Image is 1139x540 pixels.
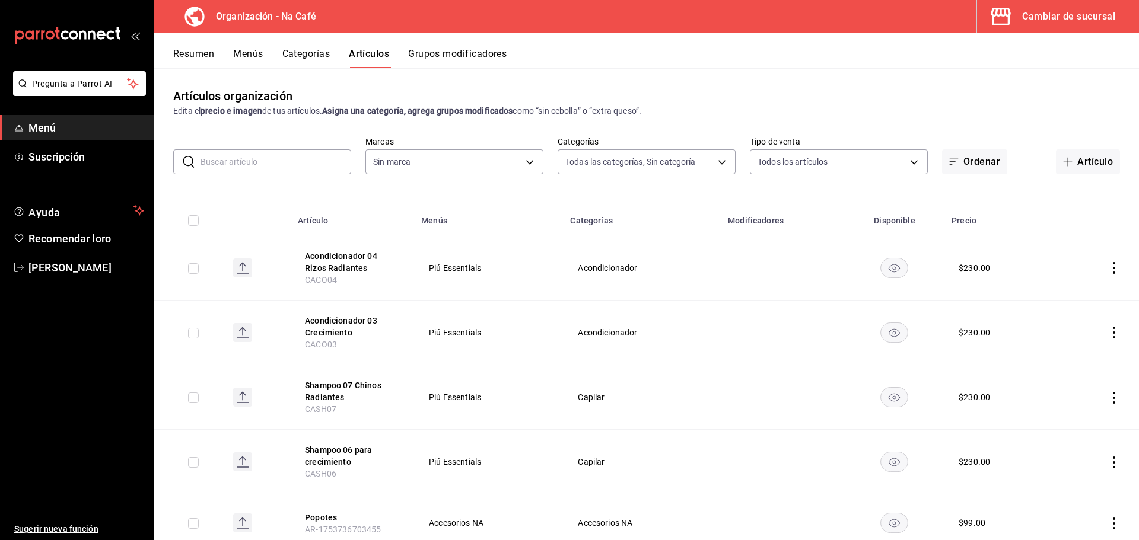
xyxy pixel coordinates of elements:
font: de tus artículos. [262,106,322,116]
span: Capilar [578,458,706,466]
button: actions [1108,456,1120,468]
input: Buscar artículo [201,150,351,174]
font: Precio [952,216,976,226]
button: availability-product [880,258,908,278]
font: Categorías [558,136,599,146]
button: actions [1108,327,1120,338]
font: Menú [28,122,56,134]
font: Tipo de venta [750,136,800,146]
div: pestañas de navegación [173,47,1139,68]
button: availability-product [880,322,908,343]
font: Artículos organización [173,89,292,103]
div: $ 230.00 [959,391,990,403]
button: edit-product-location [305,379,400,403]
font: Sugerir nueva función [14,524,98,533]
button: actions [1108,392,1120,404]
span: CASH06 [305,469,336,478]
button: Ordenar [942,149,1007,174]
button: edit-product-location [305,315,400,338]
button: actions [1108,262,1120,274]
span: Acondicionador [578,264,706,272]
span: Accesorios NA [578,519,706,527]
span: Capilar [578,393,706,401]
font: Asigna una categoría, agrega grupos modificados [322,106,513,116]
font: Disponible [874,216,915,226]
span: Piú Essentials [429,393,548,401]
button: edit-product-location [305,512,400,523]
font: Artículo [1077,156,1113,167]
font: Todos los artículos [758,157,828,167]
font: Grupos modificadores [408,48,507,59]
font: Pregunta a Parrot AI [32,79,113,88]
span: Acondicionador [578,328,706,337]
span: CACO03 [305,340,337,349]
font: [PERSON_NAME] [28,261,112,274]
font: Menús [421,216,447,226]
font: Recomendar loro [28,232,111,245]
font: Cambiar de sucursal [1022,11,1115,22]
button: availability-product [880,387,908,407]
div: $ 230.00 [959,456,990,468]
span: Piú Essentials [429,328,548,337]
font: Suscripción [28,151,85,163]
button: edit-product-location [305,250,400,274]
font: Organización - Na Café [216,11,316,22]
font: Artículo [298,216,328,226]
span: AR-1753736703455 [305,525,381,534]
font: Menús [233,48,263,59]
button: Artículo [1056,149,1120,174]
font: como “sin cebolla” o “extra queso”. [513,106,641,116]
button: availability-product [880,452,908,472]
a: Pregunta a Parrot AI [8,86,146,98]
font: Resumen [173,48,214,59]
div: $ 230.00 [959,327,990,338]
font: precio e imagen [201,106,262,116]
font: Sin marca [373,157,411,167]
button: actions [1108,517,1120,529]
span: Todas las categorías, Sin categoría [565,156,696,168]
span: CASH07 [305,404,336,414]
span: CACO04 [305,275,337,285]
font: Ordenar [963,156,1000,167]
span: Piú Essentials [429,458,548,466]
font: Categorías [282,48,330,59]
font: Artículos [349,48,389,59]
font: Categorías [570,216,613,226]
button: Pregunta a Parrot AI [13,71,146,96]
div: $ 230.00 [959,262,990,274]
button: availability-product [880,513,908,533]
div: $ 99.00 [959,517,985,529]
font: Edita el [173,106,201,116]
button: abrir_cajón_menú [131,31,140,40]
span: Piú Essentials [429,264,548,272]
font: Modificadores [728,216,784,226]
font: Ayuda [28,206,61,219]
button: edit-product-location [305,444,400,468]
span: Accesorios NA [429,519,548,527]
font: Marcas [365,136,394,146]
